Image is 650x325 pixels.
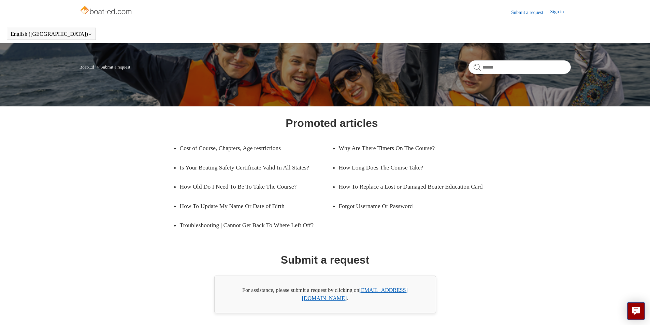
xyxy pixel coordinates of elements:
a: Cost of Course, Chapters, Age restrictions [180,138,322,158]
a: Forgot Username Or Password [339,196,481,216]
a: How To Replace a Lost or Damaged Boater Education Card [339,177,491,196]
a: Boat-Ed [80,64,94,70]
a: [EMAIL_ADDRESS][DOMAIN_NAME] [302,287,408,301]
a: Submit a request [511,9,550,16]
li: Boat-Ed [80,64,96,70]
a: Is Your Boating Safety Certificate Valid In All States? [180,158,332,177]
li: Submit a request [95,64,130,70]
a: How Long Does The Course Take? [339,158,481,177]
a: Sign in [550,8,570,16]
a: Why Are There Timers On The Course? [339,138,481,158]
div: For assistance, please submit a request by clicking on . [214,276,436,313]
button: English ([GEOGRAPHIC_DATA]) [11,31,92,37]
h1: Submit a request [281,252,370,268]
a: How Old Do I Need To Be To Take The Course? [180,177,322,196]
a: How To Update My Name Or Date of Birth [180,196,322,216]
a: Troubleshooting | Cannot Get Back To Where Left Off? [180,216,332,235]
h1: Promoted articles [286,115,378,131]
img: Boat-Ed Help Center home page [80,4,134,18]
button: Live chat [627,302,645,320]
input: Search [468,60,571,74]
